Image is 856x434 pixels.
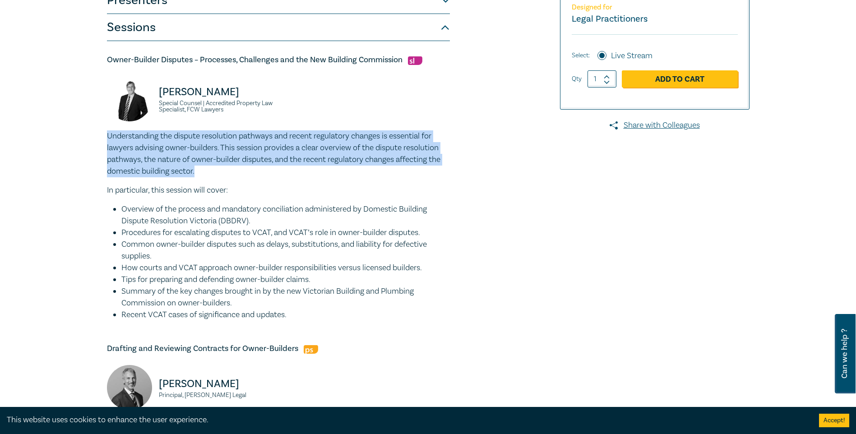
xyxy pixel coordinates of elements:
[121,274,450,286] li: Tips for preparing and defending owner-builder claims.
[622,70,738,88] a: Add to Cart
[572,13,648,25] small: Legal Practitioners
[560,120,750,131] a: Share with Colleagues
[107,14,450,41] button: Sessions
[159,392,273,398] small: Principal, [PERSON_NAME] Legal
[107,55,450,65] h5: Owner-Builder Disputes – Processes, Challenges and the New Building Commission
[572,74,582,84] label: Qty
[121,309,450,321] li: Recent VCAT cases of significance and updates.
[121,203,450,227] li: Overview of the process and mandatory conciliation administered by Domestic Building Dispute Reso...
[588,70,616,88] input: 1
[611,50,652,62] label: Live Stream
[159,377,273,391] p: [PERSON_NAME]
[304,345,318,354] img: Professional Skills
[107,185,450,196] p: In particular, this session will cover:
[840,319,849,388] span: Can we help ?
[7,414,805,426] div: This website uses cookies to enhance the user experience.
[107,365,152,410] img: David Fairweather
[107,343,450,354] h5: Drafting and Reviewing Contracts for Owner-Builders
[121,239,450,262] li: Common owner-builder disputes such as delays, substitutions, and liability for defective supplies.
[572,51,590,60] span: Select:
[572,3,738,12] p: Designed for
[408,56,422,65] img: Substantive Law
[159,85,273,99] p: [PERSON_NAME]
[819,414,849,427] button: Accept cookies
[159,100,273,113] small: Special Counsel | Accredited Property Law Specialist, FCW Lawyers
[107,76,152,121] img: David McKenzie
[107,130,450,177] p: Understanding the dispute resolution pathways and recent regulatory changes is essential for lawy...
[121,227,450,239] li: Procedures for escalating disputes to VCAT, and VCAT’s role in owner-builder disputes.
[121,262,450,274] li: How courts and VCAT approach owner-builder responsibilities versus licensed builders.
[121,286,450,309] li: Summary of the key changes brought in by the new Victorian Building and Plumbing Commission on ow...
